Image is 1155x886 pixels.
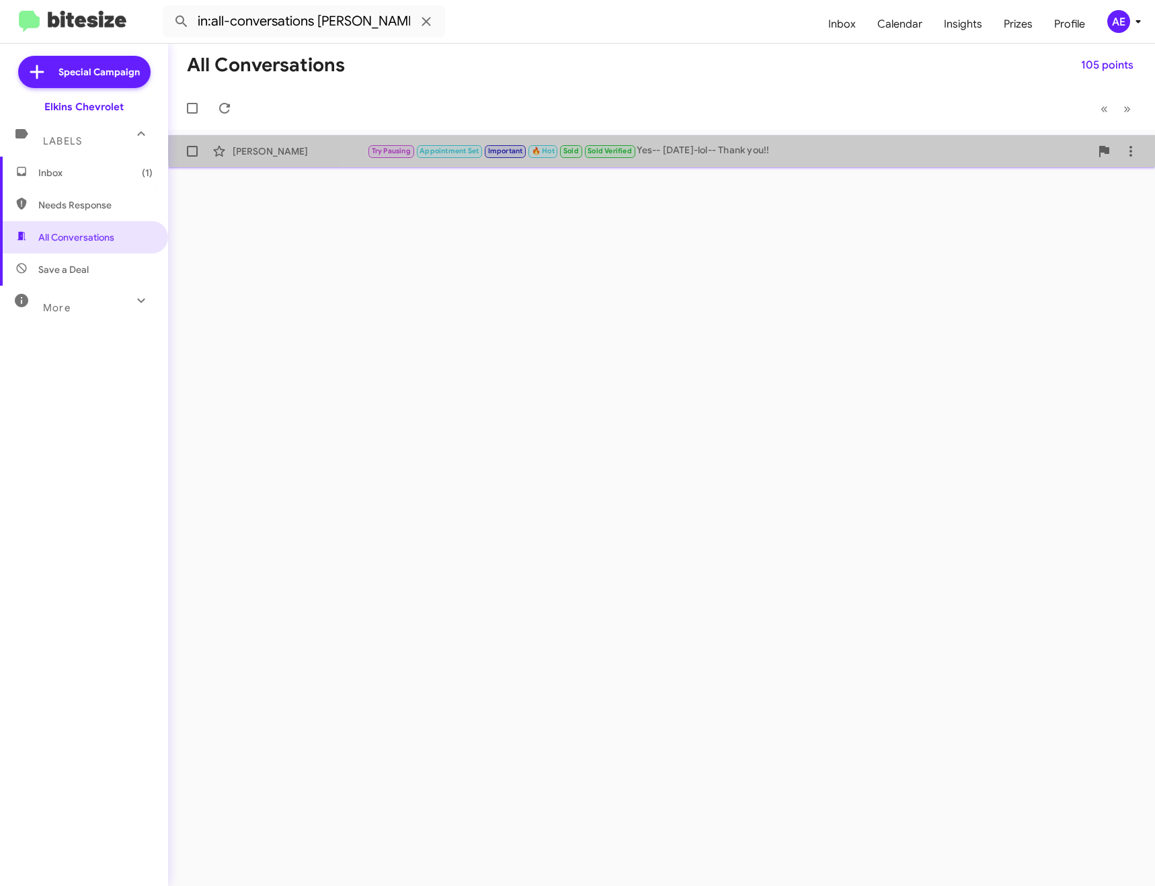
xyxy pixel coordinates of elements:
[1043,5,1096,44] a: Profile
[38,263,89,276] span: Save a Deal
[420,147,479,155] span: Appointment Set
[532,147,555,155] span: 🔥 Hot
[1092,95,1116,122] button: Previous
[58,65,140,79] span: Special Campaign
[588,147,632,155] span: Sold Verified
[1123,100,1131,117] span: »
[163,5,445,38] input: Search
[38,166,153,179] span: Inbox
[38,231,114,244] span: All Conversations
[933,5,993,44] a: Insights
[367,143,1090,159] div: Yes-- [DATE]-lol-- Thank you!!
[1115,95,1139,122] button: Next
[43,135,82,147] span: Labels
[488,147,523,155] span: Important
[43,302,71,314] span: More
[818,5,867,44] a: Inbox
[993,5,1043,44] a: Prizes
[867,5,933,44] a: Calendar
[1081,53,1133,77] span: 105 points
[1107,10,1130,33] div: AE
[18,56,151,88] a: Special Campaign
[142,166,153,179] span: (1)
[563,147,579,155] span: Sold
[1096,10,1140,33] button: AE
[1093,95,1139,122] nav: Page navigation example
[1101,100,1108,117] span: «
[38,198,153,212] span: Needs Response
[44,100,124,114] div: Elkins Chevrolet
[187,54,345,76] h1: All Conversations
[1070,53,1144,77] button: 105 points
[372,147,411,155] span: Try Pausing
[233,145,367,158] div: [PERSON_NAME]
